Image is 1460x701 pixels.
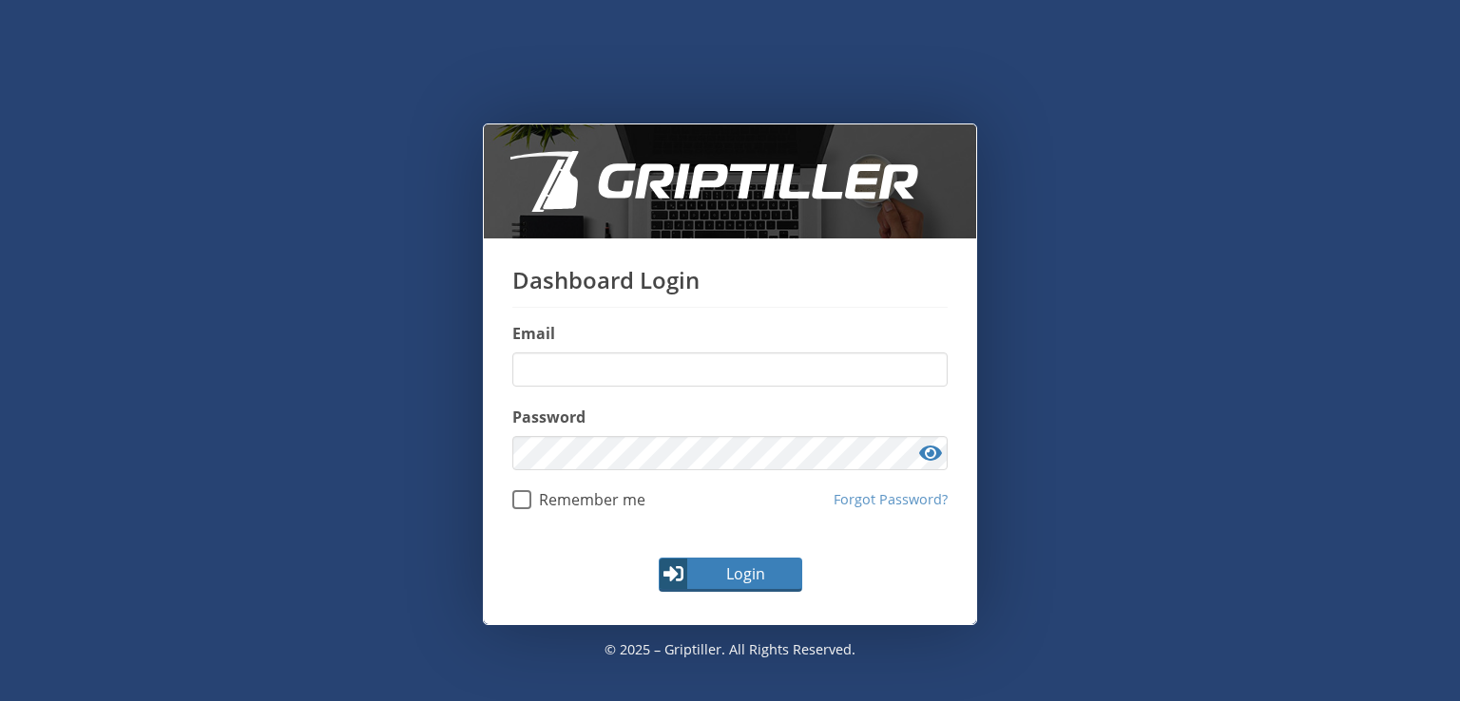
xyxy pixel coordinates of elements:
[483,625,977,674] p: © 2025 – Griptiller. All rights reserved.
[531,490,645,509] span: Remember me
[512,322,948,345] label: Email
[512,267,948,308] h1: Dashboard Login
[834,489,948,510] a: Forgot Password?
[512,406,948,428] label: Password
[659,558,802,592] button: Login
[690,562,800,585] span: Login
